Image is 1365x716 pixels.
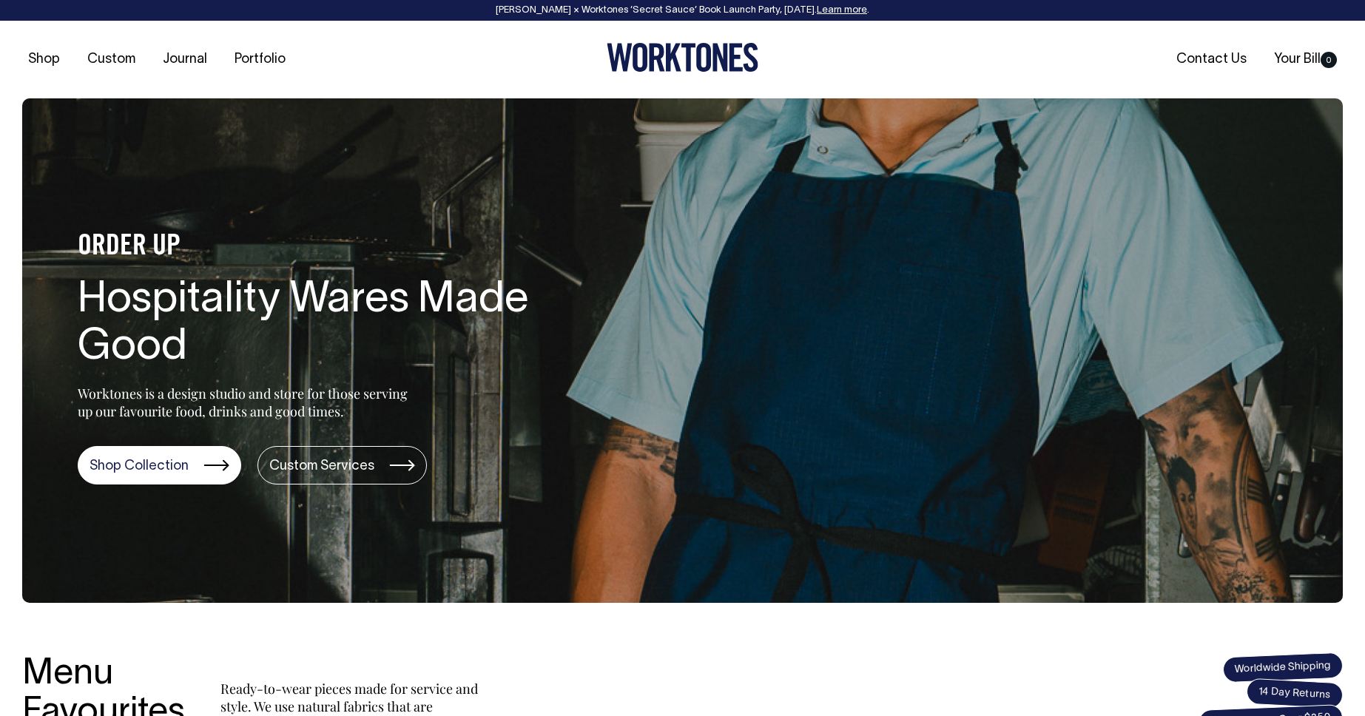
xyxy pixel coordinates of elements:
p: Worktones is a design studio and store for those serving up our favourite food, drinks and good t... [78,385,414,420]
a: Shop Collection [78,446,241,484]
a: Journal [157,47,213,72]
a: Learn more [817,6,867,15]
a: Your Bill0 [1268,47,1343,72]
a: Portfolio [229,47,291,72]
a: Contact Us [1170,47,1253,72]
div: [PERSON_NAME] × Worktones ‘Secret Sauce’ Book Launch Party, [DATE]. . [15,5,1350,16]
a: Shop [22,47,66,72]
a: Custom Services [257,446,427,484]
a: Custom [81,47,141,72]
h4: ORDER UP [78,232,551,263]
h1: Hospitality Wares Made Good [78,277,551,372]
span: Worldwide Shipping [1222,652,1343,683]
span: 0 [1321,52,1337,68]
span: 14 Day Returns [1246,678,1344,709]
